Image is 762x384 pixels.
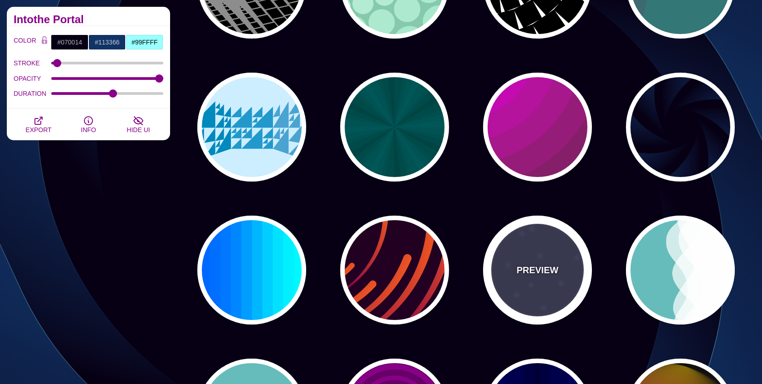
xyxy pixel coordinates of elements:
span: INFO [81,126,96,133]
button: Color Lock [38,34,51,47]
button: pink circles in circles pulsating background [483,73,592,182]
label: COLOR [14,34,38,50]
button: green rave light effect animated background [340,73,449,182]
button: EXPORT [14,108,63,140]
button: vertical flowing waves animated divider [626,216,735,325]
span: EXPORT [25,126,51,133]
button: a slow spinning tornado of design elements [340,216,449,325]
label: DURATION [14,88,51,99]
button: randomized triangle wall segments [197,73,306,182]
button: PREVIEWdancing particle loopdancing particle loop [483,216,592,325]
button: aperture style background animated to open [626,73,735,182]
button: INFO [63,108,113,140]
h2: Intothe Portal [14,16,163,23]
p: PREVIEW [517,263,558,277]
span: HIDE UI [127,126,150,133]
label: OPACITY [14,73,51,84]
button: HIDE UI [113,108,163,140]
label: STROKE [14,57,51,69]
button: blue colors that transform in a fanning motion [197,216,306,325]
